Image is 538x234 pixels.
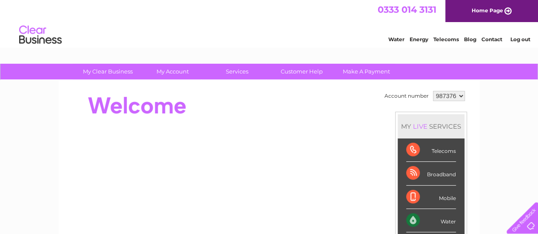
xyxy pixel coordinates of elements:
[406,209,456,232] div: Water
[464,36,476,42] a: Blog
[388,36,404,42] a: Water
[406,138,456,162] div: Telecoms
[481,36,502,42] a: Contact
[68,5,470,41] div: Clear Business is a trading name of Verastar Limited (registered in [GEOGRAPHIC_DATA] No. 3667643...
[433,36,459,42] a: Telecoms
[382,89,431,103] td: Account number
[137,64,208,79] a: My Account
[267,64,337,79] a: Customer Help
[331,64,401,79] a: Make A Payment
[411,122,429,130] div: LIVE
[19,22,62,48] img: logo.png
[398,114,464,138] div: MY SERVICES
[410,36,428,42] a: Energy
[73,64,143,79] a: My Clear Business
[406,162,456,185] div: Broadband
[378,4,436,15] a: 0333 014 3131
[510,36,530,42] a: Log out
[202,64,272,79] a: Services
[406,186,456,209] div: Mobile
